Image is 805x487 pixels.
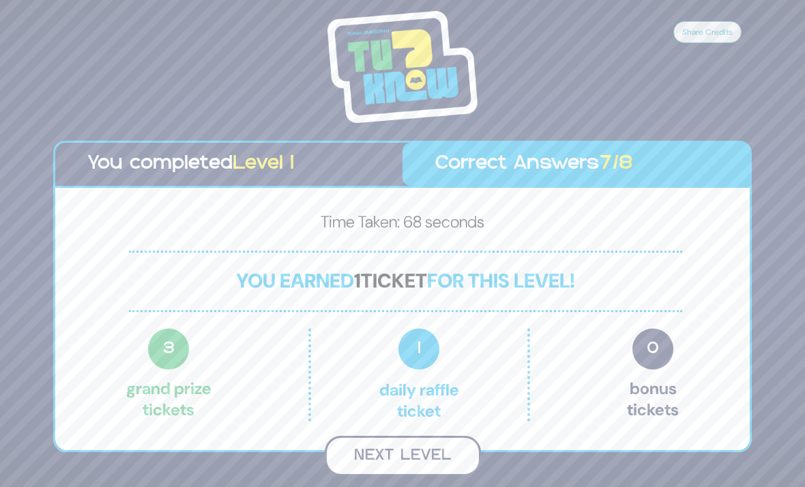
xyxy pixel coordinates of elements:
img: Tournament Logo [327,11,478,123]
p: Correct Answers [435,150,717,179]
span: 1 [398,329,439,370]
p: Bonus tickets [627,329,679,421]
p: Daily Raffle ticket [340,329,498,421]
span: ticket [361,268,427,294]
p: Grand Prize tickets [126,329,211,421]
span: 7/8 [599,155,633,173]
button: Share Credits [673,21,742,43]
button: Next Level [325,436,481,476]
span: You earned for this level! [236,268,575,294]
span: 1 [354,268,361,294]
span: 0 [632,329,673,370]
span: Level 1 [233,155,294,173]
span: 3 [148,329,189,370]
p: Time Taken: 68 seconds [77,210,728,240]
p: You completed [88,150,370,179]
